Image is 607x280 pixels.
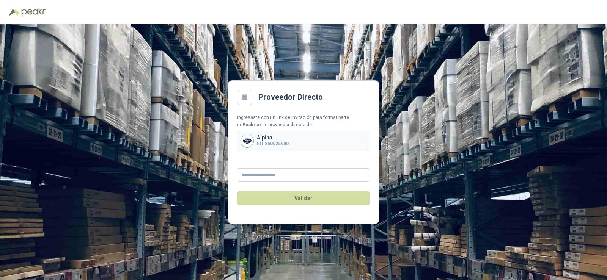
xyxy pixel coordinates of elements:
img: Logo [9,8,20,16]
div: Ingresaste con un link de invitación para formar parte de como proveedor directo de: [237,114,370,128]
h2: Proveedor Directo [258,91,323,103]
b: 860025900 [265,141,289,146]
button: Validar [237,191,370,205]
p: NIT [257,140,289,147]
img: Peakr [21,8,46,17]
img: Company Logo [241,135,253,147]
b: Peakr [242,122,255,127]
p: Alpina [257,135,289,140]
